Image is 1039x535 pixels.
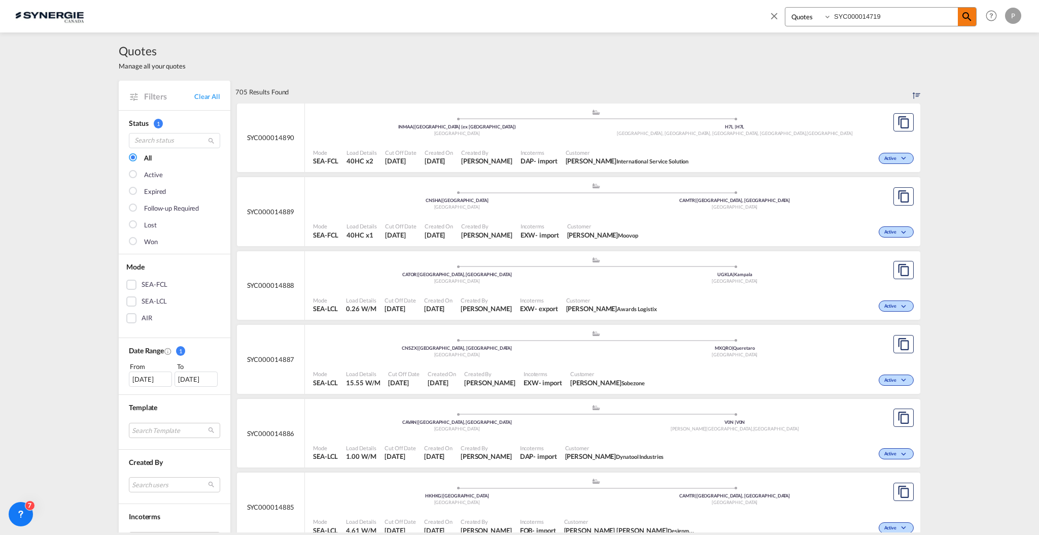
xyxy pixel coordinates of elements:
span: CAMTR [GEOGRAPHIC_DATA], [GEOGRAPHIC_DATA] [679,493,790,498]
span: Incoterms [520,518,556,525]
a: Clear All [194,92,220,101]
div: SYC000014889 assets/icons/custom/ship-fill.svgassets/icons/custom/roll-o-plane.svgOriginShanghai ... [237,177,920,246]
span: Daniel Dico [461,156,512,165]
span: Mode [313,149,338,156]
div: [DATE] [129,372,172,387]
md-icon: assets/icons/custom/ship-fill.svg [590,183,602,188]
span: Cut Off Date [385,518,416,525]
div: Lost [144,220,157,230]
md-icon: icon-close [769,10,780,21]
md-icon: assets/icons/custom/ship-fill.svg [590,405,602,410]
span: Date Range [129,346,164,355]
span: Filters [144,91,194,102]
span: SEA-FCL [313,156,338,165]
div: DAP import [520,452,557,461]
span: Help [983,7,1000,24]
span: Created On [424,444,453,452]
span: Manage all your quotes [119,61,186,71]
span: From To [DATE][DATE] [129,361,220,387]
span: Load Details [347,222,377,230]
span: 1.00 W/M [346,452,376,460]
span: | [695,197,697,203]
span: Customer [564,518,696,525]
span: Daniel Dico [461,304,512,313]
span: Created On [424,518,453,525]
span: | [413,124,414,129]
span: Created On [425,149,453,156]
div: SYC000014886 assets/icons/custom/ship-fill.svgassets/icons/custom/roll-o-plane.svgOriginVancouver... [237,399,920,468]
span: Mode [313,444,338,452]
span: [GEOGRAPHIC_DATA] [712,352,757,357]
span: | [735,419,736,425]
span: Incoterms [520,444,557,452]
span: INMAA [GEOGRAPHIC_DATA] (ex [GEOGRAPHIC_DATA]) [398,124,516,129]
div: EXW import [521,230,559,240]
span: Active [884,377,899,384]
span: Active [884,303,899,310]
span: Cut Off Date [385,149,417,156]
span: icon-close [769,7,785,31]
span: 1 [154,119,163,128]
button: Copy Quote [893,187,914,206]
div: Change Status Here [879,522,914,533]
button: Copy Quote [893,113,914,131]
div: - import [534,156,557,165]
md-icon: icon-chevron-down [899,525,911,531]
span: SYC000014889 [247,207,295,216]
span: Customer [565,444,664,452]
span: 18 Sep 2025 [424,526,453,535]
span: Incoterms [129,512,160,521]
span: 18 Sep 2025 [424,304,453,313]
span: Talia Legault Sobezone [570,378,645,387]
span: Created By [461,222,512,230]
span: SEA-LCL [313,378,338,387]
md-checkbox: SEA-FCL [126,280,223,290]
div: P [1005,8,1021,24]
span: Created By [129,458,163,466]
span: SYC000014886 [247,429,295,438]
span: CATOR [GEOGRAPHIC_DATA], [GEOGRAPHIC_DATA] [402,272,512,277]
span: | [695,493,697,498]
span: Incoterms [521,222,559,230]
span: SYC000014885 [247,503,295,512]
span: H7L [736,124,745,129]
div: Change Status Here [879,300,914,312]
md-icon: assets/icons/custom/copyQuote.svg [897,338,910,350]
div: Follow-up Required [144,204,199,214]
md-checkbox: SEA-LCL [126,296,223,307]
md-icon: icon-chevron-down [899,156,911,161]
span: 40HC x 2 [347,156,377,165]
div: EXW [520,304,535,313]
span: CNSZX [GEOGRAPHIC_DATA], [GEOGRAPHIC_DATA] [402,345,512,351]
span: [GEOGRAPHIC_DATA] [712,278,757,284]
span: | [733,272,734,277]
span: V0N [724,419,736,425]
span: Load Details [347,149,377,156]
span: , [806,130,807,136]
span: | [417,419,418,425]
span: Active [884,229,899,236]
span: Ramila Patel Dynatool Industries [565,452,664,461]
span: Dynatool Industries [616,453,664,460]
span: [GEOGRAPHIC_DATA], [GEOGRAPHIC_DATA], [GEOGRAPHIC_DATA], [GEOGRAPHIC_DATA] [617,130,807,136]
div: EXW export [520,304,558,313]
div: [DATE] [175,372,218,387]
span: SYC000014887 [247,355,295,364]
span: Load Details [346,444,376,452]
iframe: Chat [8,482,43,520]
span: | [732,345,734,351]
span: [GEOGRAPHIC_DATA] [434,352,480,357]
span: Created By [464,370,515,378]
span: Mode [313,222,338,230]
span: Mode [313,296,338,304]
input: Search status [129,133,220,148]
div: - import [533,452,557,461]
div: To [176,361,221,372]
div: SYC000014888 assets/icons/custom/ship-fill.svgassets/icons/custom/roll-o-plane.svgOriginToronto, ... [237,251,920,320]
span: SEA-LCL [313,452,338,461]
span: Created By [461,149,512,156]
span: Antoine Goudreault Moovop [567,230,638,240]
button: Copy Quote [893,409,914,427]
span: 18 Sep 2025 [424,452,453,461]
span: Moovop [618,232,638,239]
